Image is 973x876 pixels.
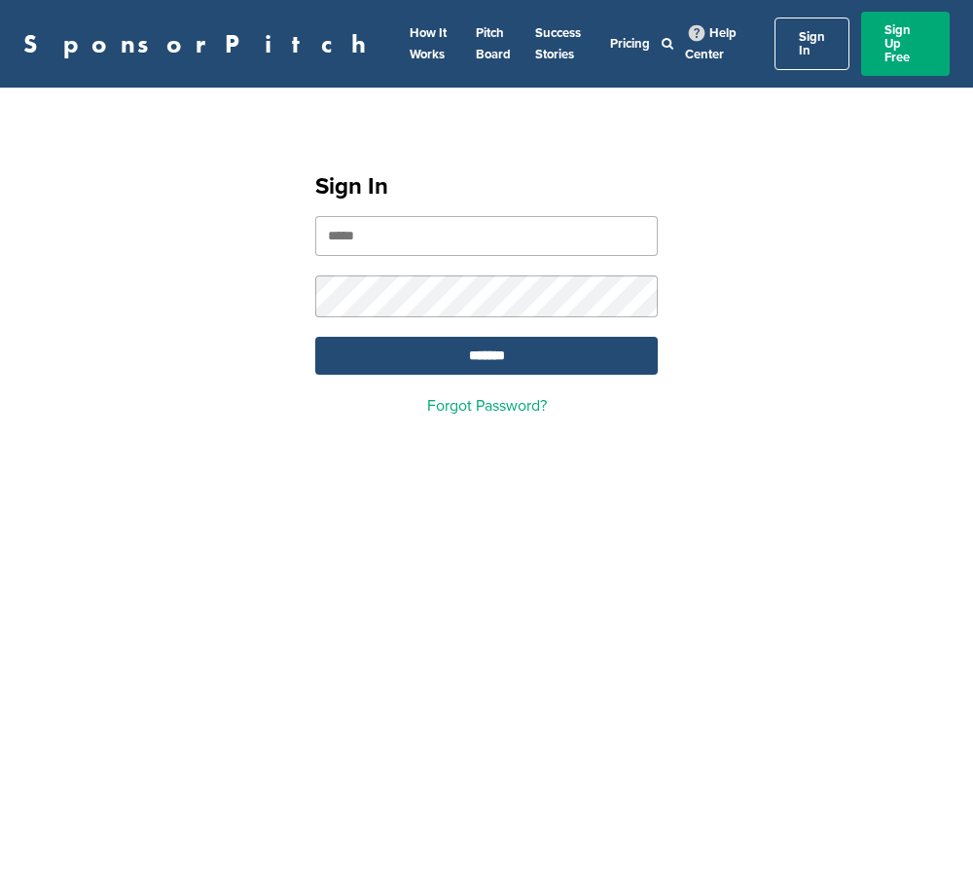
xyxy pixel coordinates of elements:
a: How It Works [410,25,447,62]
h1: Sign In [315,169,658,204]
a: Success Stories [535,25,581,62]
a: Help Center [685,21,737,66]
a: Forgot Password? [427,396,547,416]
a: SponsorPitch [23,31,378,56]
a: Pricing [610,36,650,52]
a: Pitch Board [476,25,511,62]
a: Sign In [775,18,849,70]
a: Sign Up Free [861,12,950,76]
